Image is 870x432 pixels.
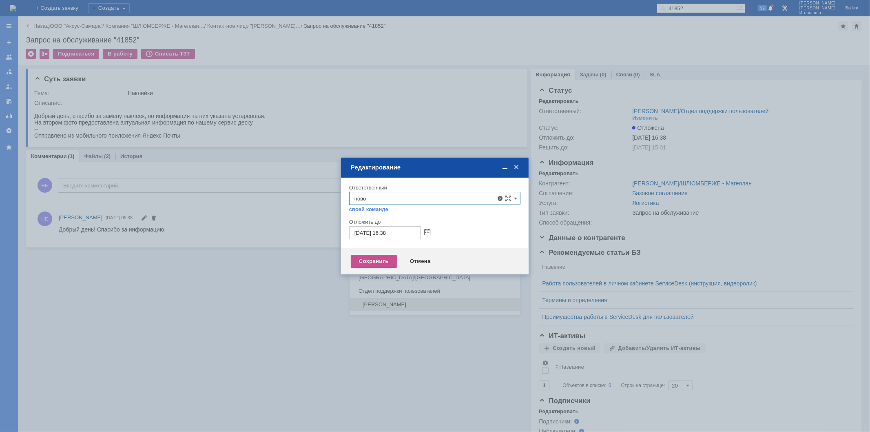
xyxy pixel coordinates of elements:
[351,164,520,171] div: Редактирование
[497,195,503,202] span: Удалить
[512,164,520,171] span: Закрыть
[349,219,519,225] div: Отложить до
[505,195,511,202] span: Сложная форма
[349,185,519,190] div: Ответственный
[349,206,388,213] a: своей команде
[501,164,509,171] span: Свернуть (Ctrl + M)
